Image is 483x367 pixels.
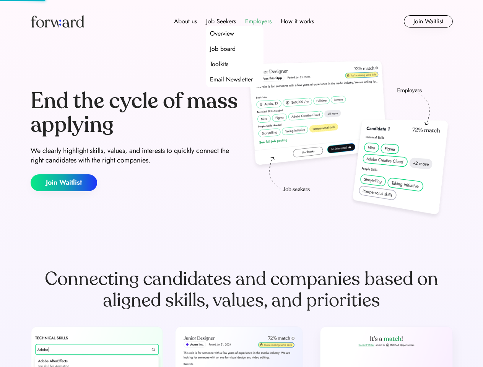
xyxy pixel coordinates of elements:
[174,17,197,26] div: About us
[31,174,97,191] button: Join Waitlist
[31,268,453,311] div: Connecting candidates and companies based on aligned skills, values, and priorities
[210,44,236,54] div: Job board
[404,15,453,28] button: Join Waitlist
[31,89,239,136] div: End the cycle of mass applying
[210,60,228,69] div: Toolkits
[31,15,84,28] img: Forward logo
[245,58,453,222] img: hero-image.png
[245,17,272,26] div: Employers
[210,75,253,84] div: Email Newsletter
[210,29,234,38] div: Overview
[31,146,239,165] div: We clearly highlight skills, values, and interests to quickly connect the right candidates with t...
[206,17,236,26] div: Job Seekers
[281,17,314,26] div: How it works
